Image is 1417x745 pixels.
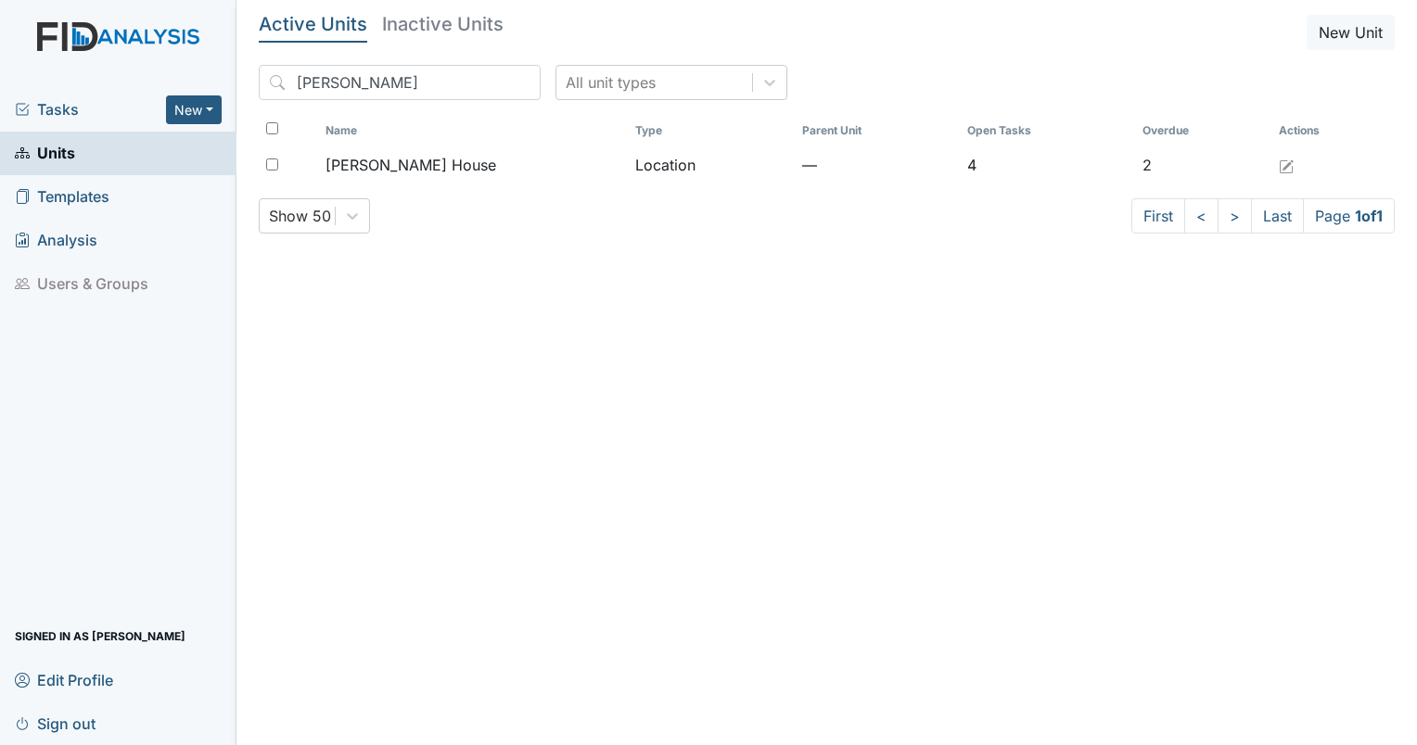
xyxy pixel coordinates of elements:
[628,146,795,183] td: Location
[1131,198,1395,234] nav: task-pagination
[259,65,541,100] input: Search...
[15,665,113,694] span: Edit Profile
[566,71,656,94] div: All unit types
[1131,198,1185,234] a: First
[1184,198,1219,234] a: <
[1135,146,1271,183] td: 2
[15,98,166,120] a: Tasks
[1135,115,1271,146] th: Toggle SortBy
[1251,198,1304,234] a: Last
[628,115,795,146] th: Toggle SortBy
[1355,207,1383,225] strong: 1 of 1
[1218,198,1252,234] a: >
[1303,198,1395,234] span: Page
[326,154,496,176] span: [PERSON_NAME] House
[1279,154,1294,176] a: Edit
[1307,15,1395,50] button: New Unit
[795,146,960,183] td: —
[15,226,97,255] span: Analysis
[15,709,96,738] span: Sign out
[318,115,628,146] th: Toggle SortBy
[269,205,331,227] div: Show 50
[166,95,222,124] button: New
[15,622,185,650] span: Signed in as [PERSON_NAME]
[960,146,1135,183] td: 4
[15,183,109,211] span: Templates
[382,15,504,33] h5: Inactive Units
[795,115,960,146] th: Toggle SortBy
[960,115,1135,146] th: Toggle SortBy
[266,122,278,134] input: Toggle All Rows Selected
[15,139,75,168] span: Units
[259,15,367,33] h5: Active Units
[1271,115,1364,146] th: Actions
